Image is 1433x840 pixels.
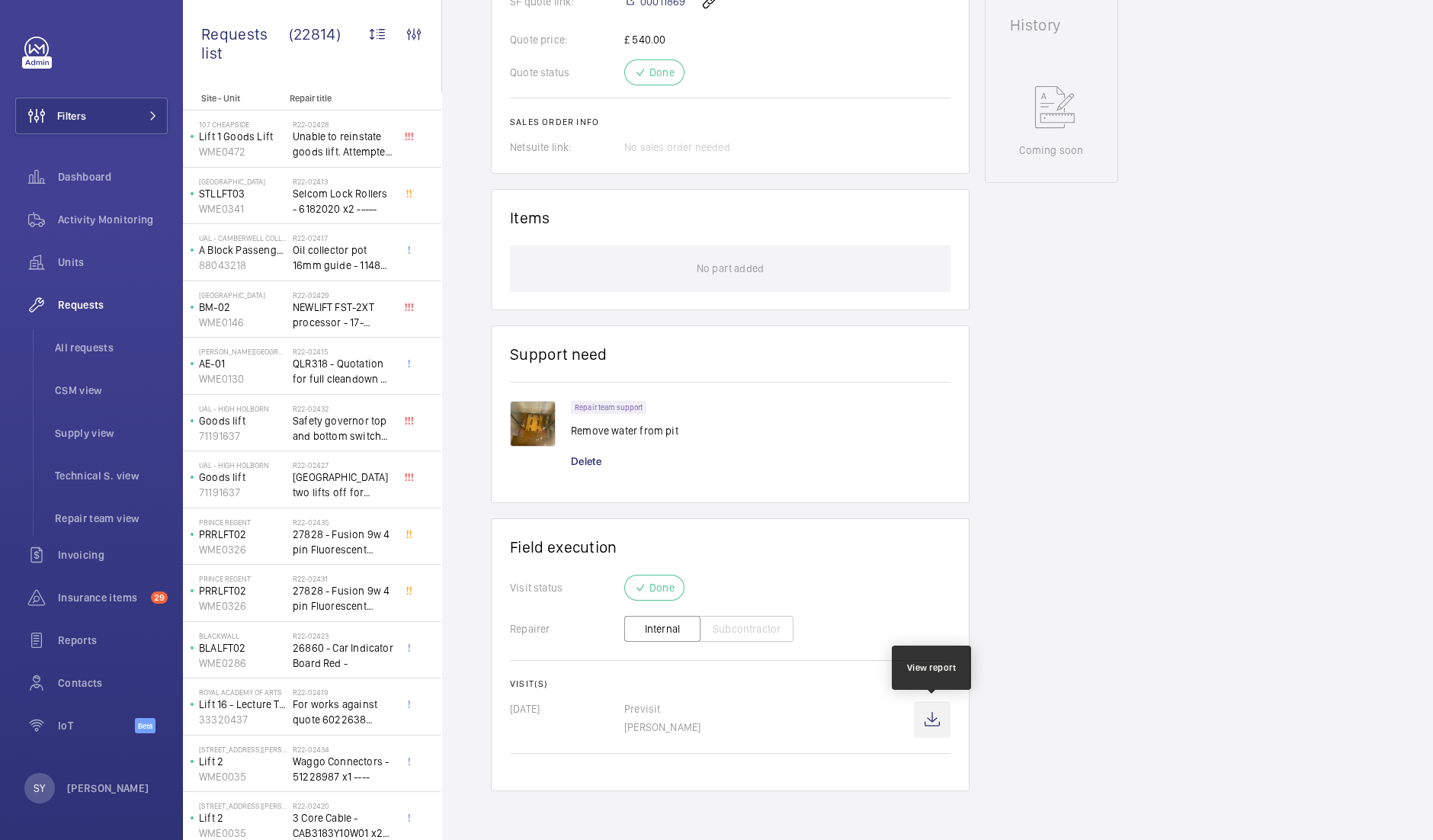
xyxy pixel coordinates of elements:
[293,404,393,413] h2: R22-02432
[199,233,287,242] p: UAL - Camberwell College of Arts
[199,242,287,258] p: A Block Passenger Lift 2 (B) L/H
[199,688,287,697] p: royal academy of arts
[199,712,287,727] p: 33320437
[293,697,393,727] span: For works against quote 6022638 @£2197.00
[571,423,678,438] p: Remove water from pit
[57,108,86,123] span: Filters
[697,245,764,291] p: No part added
[293,460,393,470] h2: R22-02427
[510,345,608,364] h1: Support need
[55,383,168,398] span: CSM view
[293,242,393,273] span: Oil collector pot 16mm guide - 11482 x2
[293,583,393,614] span: 27828 - Fusion 9w 4 pin Fluorescent Lamp / Bulb - Used on Prince regent lift No2 car top test con...
[58,297,168,313] span: Requests
[199,201,287,216] p: WME0341
[199,290,287,300] p: [GEOGRAPHIC_DATA]
[293,233,393,242] h2: R22-02417
[55,340,168,355] span: All requests
[293,120,393,129] h2: R22-02428
[199,697,287,712] p: Lift 16 - Lecture Theater Disabled Lift ([PERSON_NAME]) ([GEOGRAPHIC_DATA] )
[510,537,951,556] h1: Field execution
[199,347,287,356] p: [PERSON_NAME][GEOGRAPHIC_DATA]
[624,720,914,735] p: [PERSON_NAME]
[510,208,550,227] h1: Items
[575,405,643,410] p: Repair team support
[293,290,393,300] h2: R22-02429
[55,468,168,483] span: Technical S. view
[293,745,393,754] h2: R22-02434
[1019,143,1083,158] p: Coming soon
[199,470,287,485] p: Goods lift
[151,592,168,604] span: 29
[199,371,287,386] p: WME0130
[649,580,675,595] p: Done
[199,810,287,826] p: Lift 2
[199,769,287,784] p: WME0035
[293,754,393,784] span: Waggo Connectors - 51228987 x1 ----
[510,117,951,127] h2: Sales order info
[199,120,287,129] p: 107 Cheapside
[293,640,393,671] span: 26860 - Car Indicator Board Red -
[510,401,556,447] img: 1716464916927-0eb2d861-de39-4214-8ce0-a7b197a5a41f
[199,574,287,583] p: Prince Regent
[183,93,284,104] p: Site - Unit
[15,98,168,134] button: Filters
[199,745,287,754] p: [STREET_ADDRESS][PERSON_NAME]
[199,144,287,159] p: WME0472
[199,518,287,527] p: Prince Regent
[510,701,624,717] p: [DATE]
[55,425,168,441] span: Supply view
[293,129,393,159] span: Unable to reinstate goods lift. Attempted to swap control boards with PL2, no difference. Technic...
[293,347,393,356] h2: R22-02415
[199,754,287,769] p: Lift 2
[135,718,155,733] span: Beta
[199,356,287,371] p: AE-01
[293,527,393,557] span: 27828 - Fusion 9w 4 pin Fluorescent Lamp / Bulb - Used on Prince regent lift No2 car top test con...
[290,93,390,104] p: Repair title
[293,574,393,583] h2: R22-02431
[58,590,145,605] span: Insurance items
[199,640,287,656] p: BLALFT02
[1010,18,1093,33] h1: History
[58,718,135,733] span: IoT
[199,656,287,671] p: WME0286
[58,633,168,648] span: Reports
[34,781,45,796] p: SY
[571,454,617,469] div: Delete
[293,688,393,697] h2: R22-02419
[199,315,287,330] p: WME0146
[199,542,287,557] p: WME0326
[58,547,168,563] span: Invoicing
[58,212,168,227] span: Activity Monitoring
[199,258,287,273] p: 88043218
[199,583,287,598] p: PRRLFT02
[199,413,287,428] p: Goods lift
[293,413,393,444] span: Safety governor top and bottom switches not working from an immediate defect. Lift passenger lift...
[907,661,957,675] div: View report
[293,631,393,640] h2: R22-02423
[199,404,287,413] p: UAL - High Holborn
[624,701,914,717] p: Previsit
[510,678,951,689] h2: Visit(s)
[67,781,149,796] p: [PERSON_NAME]
[58,675,168,691] span: Contacts
[624,616,700,642] button: Internal
[293,300,393,330] span: NEWLIFT FST-2XT processor - 17-02000003 1021,00 euros x1
[199,598,287,614] p: WME0326
[293,470,393,500] span: [GEOGRAPHIC_DATA] two lifts off for safety governor rope switches at top and bottom. Immediate de...
[199,186,287,201] p: STLLFT03
[293,801,393,810] h2: R22-02420
[199,300,287,315] p: BM-02
[293,177,393,186] h2: R22-02413
[293,356,393,386] span: QLR318 - Quotation for full cleandown of lift and motor room at, Workspace, [PERSON_NAME][GEOGRAP...
[199,177,287,186] p: [GEOGRAPHIC_DATA]
[293,518,393,527] h2: R22-02435
[199,801,287,810] p: [STREET_ADDRESS][PERSON_NAME]
[199,129,287,144] p: Lift 1 Goods Lift
[58,169,168,184] span: Dashboard
[199,460,287,470] p: UAL - High Holborn
[58,255,168,270] span: Units
[55,511,168,526] span: Repair team view
[199,428,287,444] p: 71191637
[201,24,289,63] span: Requests list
